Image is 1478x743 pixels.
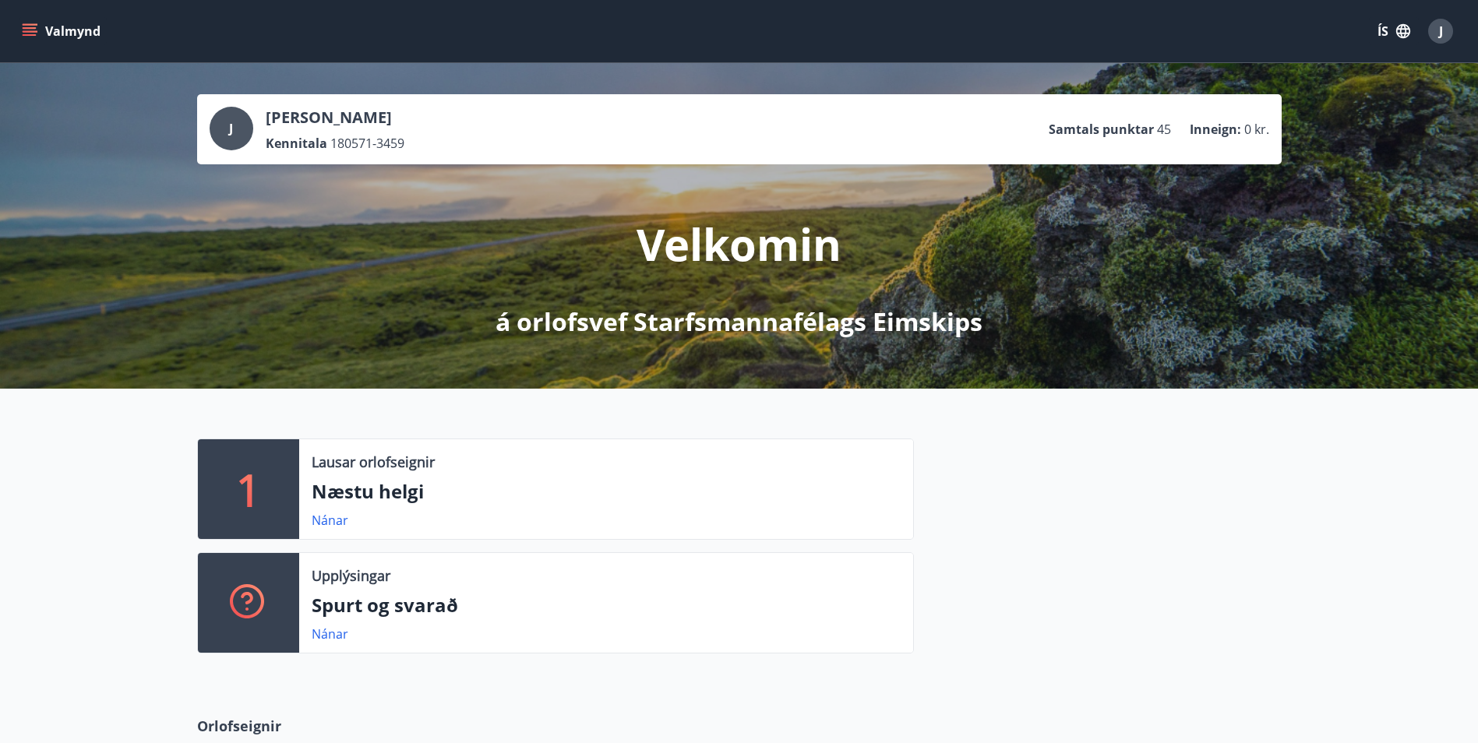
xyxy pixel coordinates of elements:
[1049,121,1154,138] p: Samtals punktar
[19,17,107,45] button: menu
[496,305,982,339] p: á orlofsvef Starfsmannafélags Eimskips
[1244,121,1269,138] span: 0 kr.
[312,592,901,618] p: Spurt og svarað
[197,716,281,736] span: Orlofseignir
[266,135,327,152] p: Kennitala
[266,107,404,129] p: [PERSON_NAME]
[1157,121,1171,138] span: 45
[312,478,901,505] p: Næstu helgi
[330,135,404,152] span: 180571-3459
[312,625,348,643] a: Nánar
[312,512,348,529] a: Nánar
[236,460,261,519] p: 1
[1439,23,1443,40] span: J
[637,214,841,273] p: Velkomin
[1422,12,1459,50] button: J
[1190,121,1241,138] p: Inneign :
[312,565,390,586] p: Upplýsingar
[312,452,435,472] p: Lausar orlofseignir
[1369,17,1419,45] button: ÍS
[229,120,233,137] span: J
